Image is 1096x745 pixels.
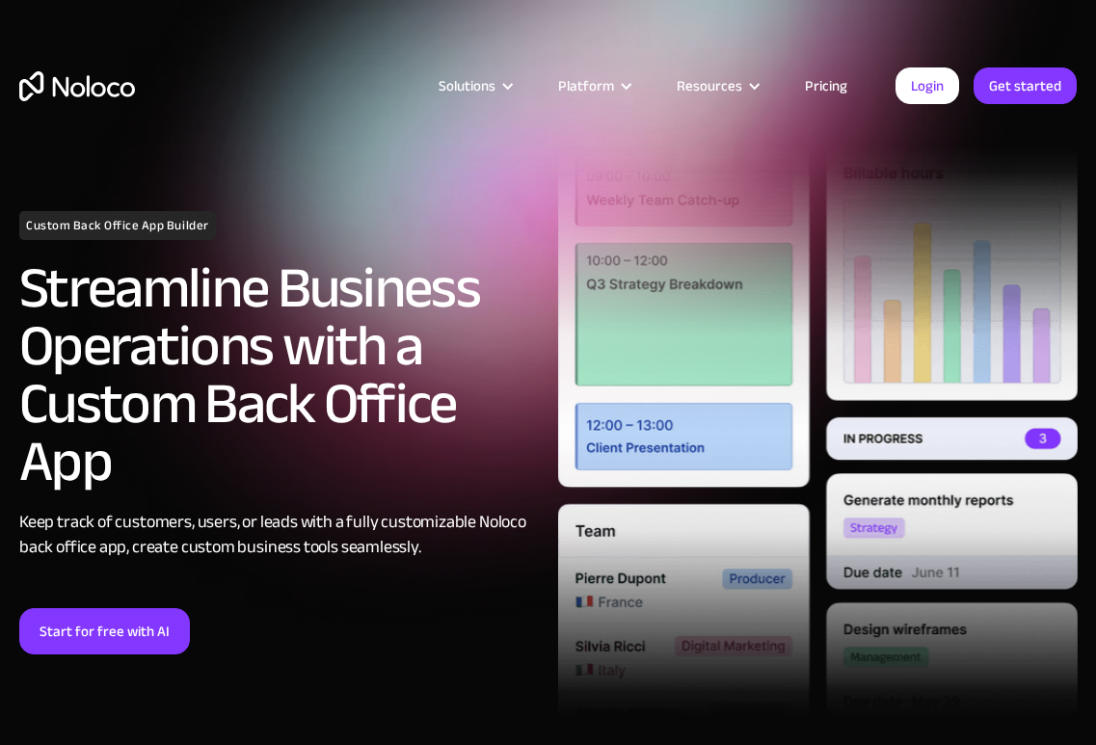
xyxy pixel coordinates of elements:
[439,73,495,98] div: Solutions
[19,211,216,240] h1: Custom Back Office App Builder
[558,73,614,98] div: Platform
[19,259,539,491] h2: Streamline Business Operations with a Custom Back Office App
[414,73,534,98] div: Solutions
[896,67,959,104] a: Login
[19,71,135,101] a: home
[19,608,190,654] a: Start for free with AI
[677,73,742,98] div: Resources
[781,73,871,98] a: Pricing
[974,67,1077,104] a: Get started
[653,73,781,98] div: Resources
[534,73,653,98] div: Platform
[19,510,539,560] div: Keep track of customers, users, or leads with a fully customizable Noloco back office app, create...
